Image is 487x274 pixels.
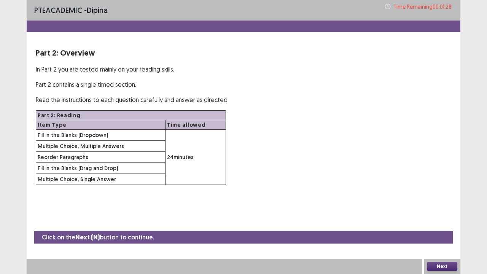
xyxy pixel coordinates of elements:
td: Multiple Choice, Single Answer [36,174,166,185]
td: 24 minutes [165,130,226,185]
span: PTE academic [34,5,82,15]
td: Fill in the Blanks (Drag and Drop) [36,163,166,174]
p: In Part 2 you are tested mainly on your reading skills. [36,65,451,74]
th: Item Type [36,120,166,130]
td: Multiple Choice, Multiple Answers [36,141,166,152]
p: - dipina [34,5,108,16]
td: Fill in the Blanks (Dropdown) [36,130,166,141]
button: Next [427,262,457,271]
p: Click on the button to continue. [42,233,154,242]
td: Reorder Paragraphs [36,152,166,163]
p: Part 2 contains a single timed section. [36,80,451,89]
p: Read the instructions to each question carefully and answer as directed. [36,95,451,104]
p: Part 2: Overview [36,47,451,59]
th: Part 2: Reading [36,111,226,120]
th: Time allowed [165,120,226,130]
p: Time Remaining 00 : 01 : 28 [393,3,453,11]
strong: Next (N) [75,233,100,241]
